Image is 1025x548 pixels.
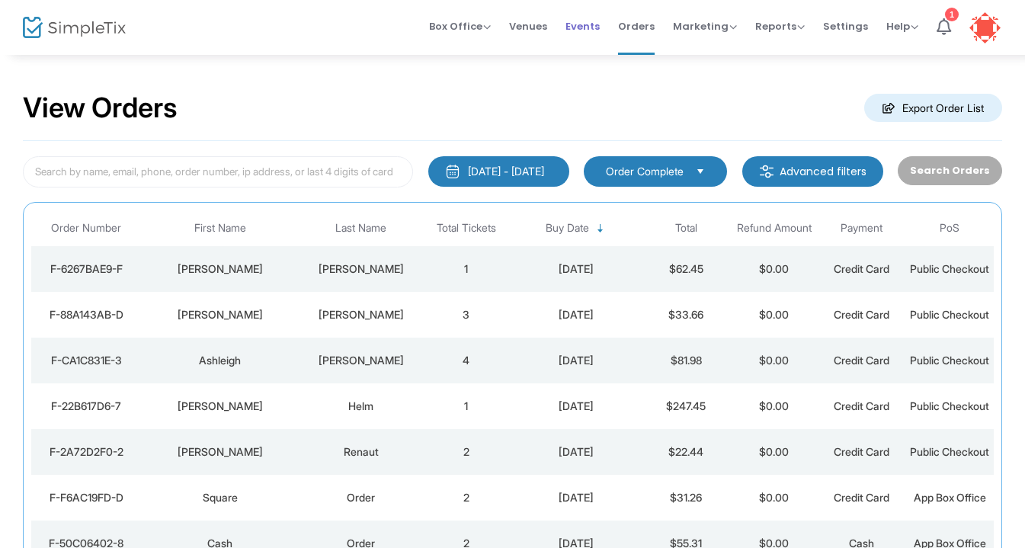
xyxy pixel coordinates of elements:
div: 1 [945,8,959,21]
span: Credit Card [834,308,889,321]
span: Events [565,7,600,46]
span: Order Number [51,222,121,235]
span: Buy Date [546,222,589,235]
h2: View Orders [23,91,178,125]
span: Credit Card [834,262,889,275]
span: Credit Card [834,354,889,367]
div: Square [145,490,296,505]
div: 9/22/2025 [514,353,639,368]
img: monthly [445,164,460,179]
td: 4 [422,338,510,383]
span: Box Office [429,19,491,34]
span: First Name [194,222,246,235]
div: 9/24/2025 [514,261,639,277]
div: F-2A72D2F0-2 [35,444,137,460]
span: Public Checkout [910,445,989,458]
td: $0.00 [730,475,818,521]
span: Reports [755,19,805,34]
div: Order [303,490,418,505]
span: Help [886,19,918,34]
td: $22.44 [642,429,730,475]
div: Renaut [303,444,418,460]
td: 2 [422,475,510,521]
div: Worsham [303,353,418,368]
div: Belanger [303,307,418,322]
td: $31.26 [642,475,730,521]
span: PoS [940,222,959,235]
button: Select [690,163,711,180]
div: Elizabeth [145,399,296,414]
img: filter [759,164,774,179]
td: 1 [422,246,510,292]
input: Search by name, email, phone, order number, ip address, or last 4 digits of card [23,156,413,187]
div: Hoffman [303,261,418,277]
td: $0.00 [730,246,818,292]
th: Total [642,210,730,246]
td: $81.98 [642,338,730,383]
div: Ashleigh [145,353,296,368]
div: Helm [303,399,418,414]
span: Credit Card [834,491,889,504]
div: F-F6AC19FD-D [35,490,137,505]
m-button: Export Order List [864,94,1002,122]
span: Settings [823,7,868,46]
div: F-88A143AB-D [35,307,137,322]
span: Public Checkout [910,354,989,367]
div: Michelle [145,307,296,322]
span: Orders [618,7,655,46]
span: Payment [841,222,882,235]
span: Credit Card [834,399,889,412]
span: Public Checkout [910,262,989,275]
span: Marketing [673,19,737,34]
div: F-CA1C831E-3 [35,353,137,368]
span: Public Checkout [910,308,989,321]
span: Venues [509,7,547,46]
button: [DATE] - [DATE] [428,156,569,187]
th: Refund Amount [730,210,818,246]
td: $0.00 [730,338,818,383]
div: Dawn [145,444,296,460]
td: $0.00 [730,429,818,475]
div: 9/22/2025 [514,444,639,460]
div: [DATE] - [DATE] [468,164,544,179]
div: Justin [145,261,296,277]
td: $0.00 [730,383,818,429]
td: $33.66 [642,292,730,338]
td: $62.45 [642,246,730,292]
td: $0.00 [730,292,818,338]
td: 2 [422,429,510,475]
td: 1 [422,383,510,429]
td: $247.45 [642,383,730,429]
span: Public Checkout [910,399,989,412]
span: Last Name [335,222,386,235]
div: F-22B617D6-7 [35,399,137,414]
span: App Box Office [914,491,986,504]
m-button: Advanced filters [742,156,883,187]
span: Sortable [594,223,607,235]
span: Order Complete [606,164,684,179]
div: F-6267BAE9-F [35,261,137,277]
span: Credit Card [834,445,889,458]
div: 9/21/2025 [514,490,639,505]
th: Total Tickets [422,210,510,246]
div: 9/22/2025 [514,399,639,414]
td: 3 [422,292,510,338]
div: 9/24/2025 [514,307,639,322]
